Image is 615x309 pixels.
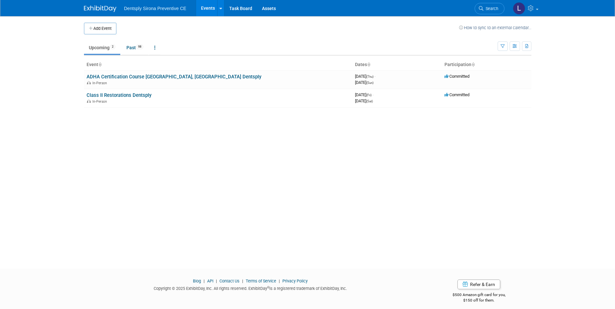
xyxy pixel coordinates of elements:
a: How to sync to an external calendar... [459,25,531,30]
span: | [214,279,219,283]
span: Search [483,6,498,11]
div: Copyright © 2025 ExhibitDay, Inc. All rights reserved. ExhibitDay is a registered trademark of Ex... [84,284,417,292]
span: [DATE] [355,80,373,85]
span: - [374,74,375,79]
span: [DATE] [355,92,373,97]
a: Past98 [122,41,148,54]
span: | [202,279,206,283]
span: (Sun) [366,81,373,85]
a: Class II Restorations Dentsply [87,92,151,98]
img: In-Person Event [87,99,91,103]
span: Committed [444,92,469,97]
button: Add Event [84,23,116,34]
span: [DATE] [355,98,373,103]
a: Search [475,3,504,14]
img: ExhibitDay [84,6,116,12]
span: (Fri) [366,93,372,97]
sup: ® [267,286,269,289]
span: | [241,279,245,283]
a: Contact Us [219,279,240,283]
span: Dentsply Sirona Preventive CE [124,6,186,11]
span: In-Person [92,99,109,104]
img: Lindsey Stutz [513,2,525,15]
th: Event [84,59,352,70]
span: - [373,92,373,97]
th: Participation [442,59,531,70]
a: Sort by Event Name [98,62,101,67]
a: ADHA Certification Course [GEOGRAPHIC_DATA], [GEOGRAPHIC_DATA] Dentsply [87,74,261,80]
a: Blog [193,279,201,283]
span: [DATE] [355,74,375,79]
a: Sort by Participation Type [471,62,475,67]
a: Sort by Start Date [367,62,370,67]
a: Terms of Service [246,279,276,283]
div: $150 off for them. [427,298,531,303]
a: API [207,279,213,283]
span: Committed [444,74,469,79]
span: (Sat) [366,99,373,103]
img: In-Person Event [87,81,91,84]
th: Dates [352,59,442,70]
span: | [277,279,281,283]
span: (Thu) [366,75,373,78]
a: Privacy Policy [282,279,308,283]
span: 2 [110,44,115,49]
span: In-Person [92,81,109,85]
a: Upcoming2 [84,41,120,54]
span: 98 [136,44,143,49]
a: Refer & Earn [457,280,500,289]
div: $500 Amazon gift card for you, [427,288,531,303]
